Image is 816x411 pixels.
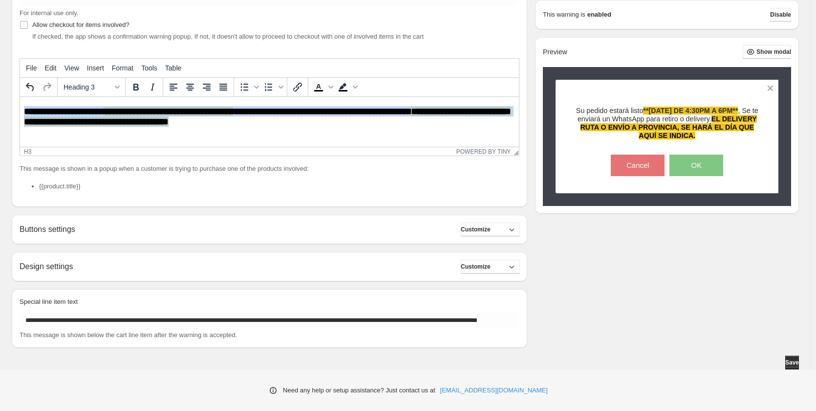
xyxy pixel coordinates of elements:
[236,79,260,95] div: Bullet list
[39,79,55,95] button: Redo
[20,331,237,339] span: This message is shown below the cart line item after the warning is accepted.
[756,48,791,56] span: Show modal
[20,298,78,305] span: Special line item text
[20,225,75,234] h2: Buttons settings
[456,148,511,155] a: Powered by Tiny
[26,64,37,72] span: File
[461,226,491,233] span: Customize
[461,260,519,274] button: Customize
[32,33,424,40] span: If checked, the app shows a confirmation warning popup. If not, it doesn't allow to proceed to ch...
[743,45,791,59] button: Show modal
[611,155,665,176] button: Cancel
[20,97,519,147] iframe: Rich Text Area
[20,262,73,271] h2: Design settings
[543,48,567,56] h2: Preview
[785,359,799,366] span: Save
[20,9,78,17] span: For internal use only.
[141,64,157,72] span: Tools
[785,356,799,369] button: Save
[165,64,181,72] span: Table
[461,223,519,236] button: Customize
[770,11,791,19] span: Disable
[580,115,757,139] span: EL DELIVERY RUTA O ENVÍO A PROVINCIA, SE HARÁ EL DÍA QUE AQUÍ SE INDICA.
[24,148,31,155] div: h3
[32,21,129,28] span: Allow checkout for items involved?
[289,79,306,95] button: Insert/edit link
[112,64,133,72] span: Format
[260,79,285,95] div: Numbered list
[461,263,491,271] span: Customize
[643,107,738,114] span: **[DATE] DE 4:30PM A 6PM**
[39,182,519,191] li: {{product.title}}
[60,79,123,95] button: Formats
[335,79,359,95] div: Background color
[144,79,161,95] button: Italic
[64,64,79,72] span: View
[215,79,232,95] button: Justify
[573,107,762,140] h3: Su pedido estará listo , Se te enviará un WhatsApp para retiro o delivery.
[128,79,144,95] button: Bold
[87,64,104,72] span: Insert
[770,8,791,22] button: Disable
[20,164,519,174] p: This message is shown in a popup when a customer is trying to purchase one of the products involved:
[587,10,611,20] strong: enabled
[198,79,215,95] button: Align right
[543,10,585,20] p: This warning is
[669,155,723,176] button: OK
[165,79,182,95] button: Align left
[22,79,39,95] button: Undo
[182,79,198,95] button: Align center
[64,83,111,91] span: Heading 3
[511,147,519,156] div: Resize
[45,64,57,72] span: Edit
[310,79,335,95] div: Text color
[440,386,548,395] a: [EMAIL_ADDRESS][DOMAIN_NAME]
